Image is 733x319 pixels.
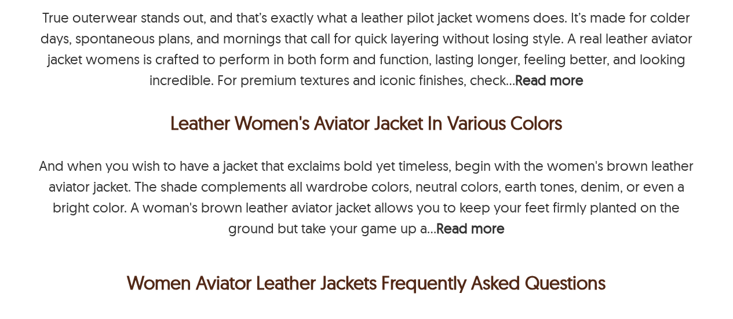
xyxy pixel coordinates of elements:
b: Read more [436,219,505,237]
p: Leather Women's Aviator Jacket In Various Colors [39,109,694,137]
h2: <p>Leather Women's Aviator Jacket In Various Colors</p> [37,109,696,137]
p: And when you wish to have a jacket that exclaims bold yet timeless, begin with the women's brown ... [39,157,694,237]
p: Women Aviator Leather Jackets Frequently Asked Questions [39,269,694,296]
b: Read more [515,71,584,89]
h2: Women Aviator Leather Jackets Frequently Asked Questions [37,269,696,296]
p: True outerwear stands out, and that’s exactly what a leather pilot jacket womens does. It’s made ... [41,9,692,89]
